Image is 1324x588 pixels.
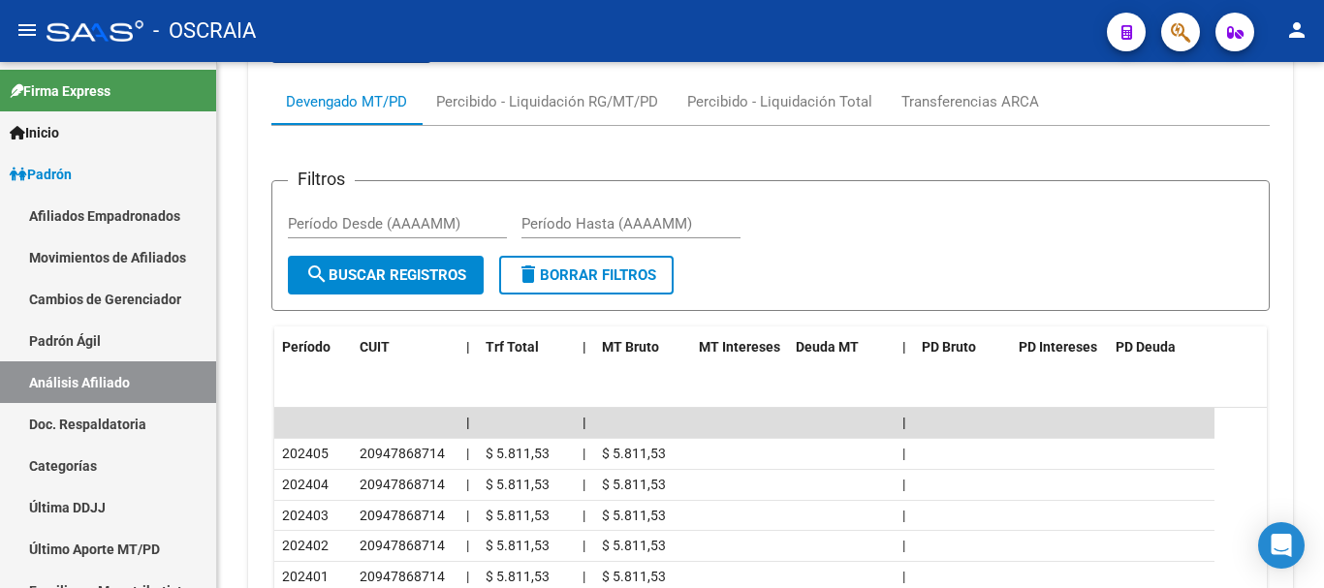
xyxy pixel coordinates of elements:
span: MT Intereses [699,339,780,355]
mat-icon: delete [517,263,540,286]
datatable-header-cell: Período [274,326,352,368]
span: 20947868714 [360,446,445,461]
span: CUIT [360,339,390,355]
span: | [583,569,585,584]
span: - OSCRAIA [153,10,256,52]
span: PD Intereses [1019,339,1097,355]
span: MT Bruto [602,339,659,355]
span: $ 5.811,53 [486,508,550,523]
span: | [466,446,469,461]
button: Buscar Registros [288,256,484,294]
span: | [583,508,585,523]
span: | [466,339,470,355]
span: $ 5.811,53 [602,508,666,523]
span: $ 5.811,53 [602,446,666,461]
span: | [902,415,906,430]
span: $ 5.811,53 [486,538,550,553]
span: 202402 [282,538,329,553]
span: | [583,339,586,355]
button: Borrar Filtros [499,256,674,294]
span: 20947868714 [360,508,445,523]
span: Firma Express [10,80,110,102]
span: | [466,477,469,492]
span: 20947868714 [360,477,445,492]
datatable-header-cell: | [575,326,594,368]
span: Borrar Filtros [517,266,656,284]
mat-icon: menu [16,18,39,42]
datatable-header-cell: CUIT [352,326,458,368]
span: 202404 [282,477,329,492]
span: 202405 [282,446,329,461]
span: PD Deuda [1116,339,1176,355]
div: Percibido - Liquidación RG/MT/PD [436,91,658,112]
span: Padrón [10,164,72,185]
div: Transferencias ARCA [901,91,1039,112]
div: Devengado MT/PD [286,91,407,112]
span: | [583,415,586,430]
span: $ 5.811,53 [602,569,666,584]
span: Inicio [10,122,59,143]
span: Trf Total [486,339,539,355]
span: | [466,538,469,553]
span: $ 5.811,53 [486,477,550,492]
span: | [583,446,585,461]
div: Open Intercom Messenger [1258,522,1305,569]
datatable-header-cell: MT Bruto [594,326,691,368]
span: | [466,415,470,430]
datatable-header-cell: MT Intereses [691,326,788,368]
span: | [902,508,905,523]
span: $ 5.811,53 [602,477,666,492]
span: | [466,508,469,523]
span: $ 5.811,53 [602,538,666,553]
span: PD Bruto [922,339,976,355]
datatable-header-cell: PD Intereses [1011,326,1108,368]
span: | [466,569,469,584]
datatable-header-cell: PD Bruto [914,326,1011,368]
datatable-header-cell: Deuda MT [788,326,895,368]
span: | [902,446,905,461]
datatable-header-cell: | [895,326,914,368]
datatable-header-cell: | [458,326,478,368]
mat-icon: search [305,263,329,286]
div: Percibido - Liquidación Total [687,91,872,112]
h3: Filtros [288,166,355,193]
span: Deuda MT [796,339,859,355]
span: | [902,538,905,553]
span: 20947868714 [360,569,445,584]
mat-icon: person [1285,18,1308,42]
span: | [583,477,585,492]
datatable-header-cell: PD Deuda [1108,326,1214,368]
span: 202401 [282,569,329,584]
span: | [902,569,905,584]
span: $ 5.811,53 [486,446,550,461]
span: | [902,339,906,355]
span: 202403 [282,508,329,523]
span: | [583,538,585,553]
span: Buscar Registros [305,266,466,284]
span: | [902,477,905,492]
span: $ 5.811,53 [486,569,550,584]
span: Período [282,339,331,355]
span: 20947868714 [360,538,445,553]
datatable-header-cell: Trf Total [478,326,575,368]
